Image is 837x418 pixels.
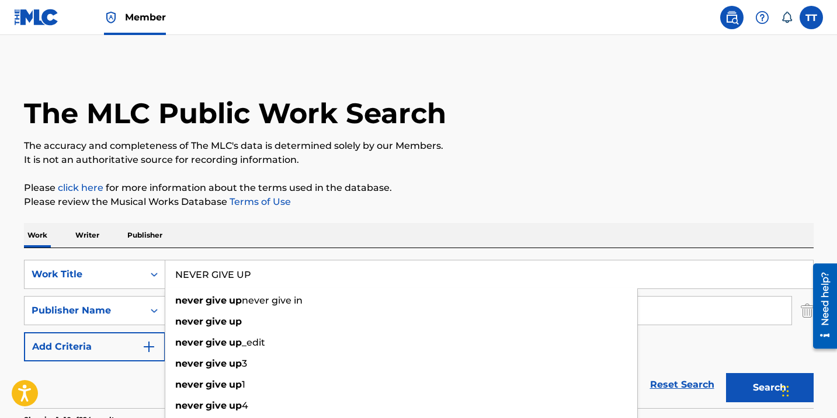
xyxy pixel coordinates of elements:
span: never give in [242,295,303,306]
p: Publisher [124,223,166,248]
strong: up [229,400,242,411]
p: Work [24,223,51,248]
img: search [725,11,739,25]
div: Publisher Name [32,304,137,318]
div: Drag [782,374,789,409]
span: _edit [242,337,265,348]
p: Please review the Musical Works Database [24,195,814,209]
a: Reset Search [644,372,720,398]
img: Delete Criterion [801,296,814,325]
strong: never [175,295,203,306]
img: help [755,11,769,25]
strong: up [229,379,242,390]
strong: give [206,358,227,369]
strong: up [229,358,242,369]
a: Terms of Use [227,196,291,207]
a: Public Search [720,6,744,29]
span: 4 [242,400,248,411]
strong: give [206,400,227,411]
span: 1 [242,379,245,390]
p: Please for more information about the terms used in the database. [24,181,814,195]
a: click here [58,182,103,193]
strong: up [229,337,242,348]
strong: up [229,295,242,306]
strong: up [229,316,242,327]
strong: give [206,316,227,327]
p: The accuracy and completeness of The MLC's data is determined solely by our Members. [24,139,814,153]
img: 9d2ae6d4665cec9f34b9.svg [142,340,156,354]
img: MLC Logo [14,9,59,26]
strong: give [206,379,227,390]
div: Notifications [781,12,793,23]
strong: never [175,379,203,390]
strong: never [175,400,203,411]
button: Search [726,373,814,402]
div: Work Title [32,267,137,281]
div: User Menu [800,6,823,29]
h1: The MLC Public Work Search [24,96,446,131]
form: Search Form [24,260,814,408]
span: Member [125,11,166,24]
p: It is not an authoritative source for recording information. [24,153,814,167]
button: Add Criteria [24,332,165,361]
img: Top Rightsholder [104,11,118,25]
strong: never [175,316,203,327]
strong: never [175,337,203,348]
iframe: Chat Widget [779,362,837,418]
div: Help [751,6,774,29]
p: Writer [72,223,103,248]
strong: give [206,337,227,348]
strong: never [175,358,203,369]
strong: give [206,295,227,306]
span: 3 [242,358,247,369]
iframe: Resource Center [804,259,837,353]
